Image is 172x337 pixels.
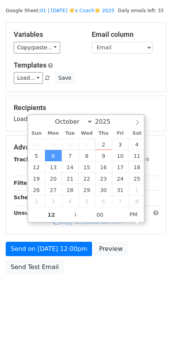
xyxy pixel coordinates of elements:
span: October 29, 2025 [78,184,95,195]
strong: Tracking [14,156,39,162]
a: Copy/paste... [14,42,60,54]
span: November 8, 2025 [129,195,145,207]
span: October 21, 2025 [62,173,78,184]
input: Year [93,118,120,125]
span: October 6, 2025 [45,150,62,161]
span: October 3, 2025 [112,139,129,150]
span: Fri [112,131,129,136]
span: October 14, 2025 [62,161,78,173]
span: November 5, 2025 [78,195,95,207]
span: October 22, 2025 [78,173,95,184]
span: Click to toggle [123,207,144,222]
span: October 11, 2025 [129,150,145,161]
span: October 31, 2025 [112,184,129,195]
span: October 20, 2025 [45,173,62,184]
a: Send on [DATE] 12:00pm [6,242,92,256]
button: Save [55,72,75,84]
span: October 7, 2025 [62,150,78,161]
h5: Recipients [14,104,158,112]
span: November 4, 2025 [62,195,78,207]
small: Google Sheet: [6,8,115,13]
span: October 5, 2025 [28,150,45,161]
span: November 7, 2025 [112,195,129,207]
span: September 30, 2025 [62,139,78,150]
span: October 10, 2025 [112,150,129,161]
span: November 3, 2025 [45,195,62,207]
span: October 1, 2025 [78,139,95,150]
div: Loading... [14,104,158,123]
a: Send Test Email [6,260,64,274]
a: Load... [14,72,43,84]
span: October 17, 2025 [112,161,129,173]
strong: Unsubscribe [14,210,51,216]
span: September 28, 2025 [28,139,45,150]
input: Minute [77,207,123,222]
label: UTM Codes [119,155,149,163]
span: Sat [129,131,145,136]
span: October 15, 2025 [78,161,95,173]
span: Tue [62,131,78,136]
span: November 2, 2025 [28,195,45,207]
span: October 4, 2025 [129,139,145,150]
span: October 27, 2025 [45,184,62,195]
h5: Advanced [14,143,158,151]
a: Copy unsubscribe link [53,219,121,225]
span: Mon [45,131,62,136]
span: October 9, 2025 [95,150,112,161]
h5: Variables [14,30,80,39]
h5: Email column [92,30,158,39]
span: October 19, 2025 [28,173,45,184]
span: October 30, 2025 [95,184,112,195]
span: October 8, 2025 [78,150,95,161]
span: October 28, 2025 [62,184,78,195]
iframe: Chat Widget [134,301,172,337]
span: November 1, 2025 [129,184,145,195]
input: Hour [28,207,75,222]
strong: Filters [14,180,33,186]
span: October 23, 2025 [95,173,112,184]
span: October 12, 2025 [28,161,45,173]
a: Daily emails left: 33 [115,8,166,13]
a: 01 | [DATE] ☀️x Coach☀️ 2025 [40,8,115,13]
a: Templates [14,61,46,69]
strong: Schedule [14,194,41,200]
span: October 2, 2025 [95,139,112,150]
span: November 6, 2025 [95,195,112,207]
span: October 16, 2025 [95,161,112,173]
span: Daily emails left: 33 [115,6,166,15]
span: September 29, 2025 [45,139,62,150]
span: October 18, 2025 [129,161,145,173]
span: October 13, 2025 [45,161,62,173]
a: Preview [94,242,127,256]
span: Wed [78,131,95,136]
span: October 24, 2025 [112,173,129,184]
span: October 25, 2025 [129,173,145,184]
span: October 26, 2025 [28,184,45,195]
span: Thu [95,131,112,136]
span: Sun [28,131,45,136]
span: : [75,207,77,222]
